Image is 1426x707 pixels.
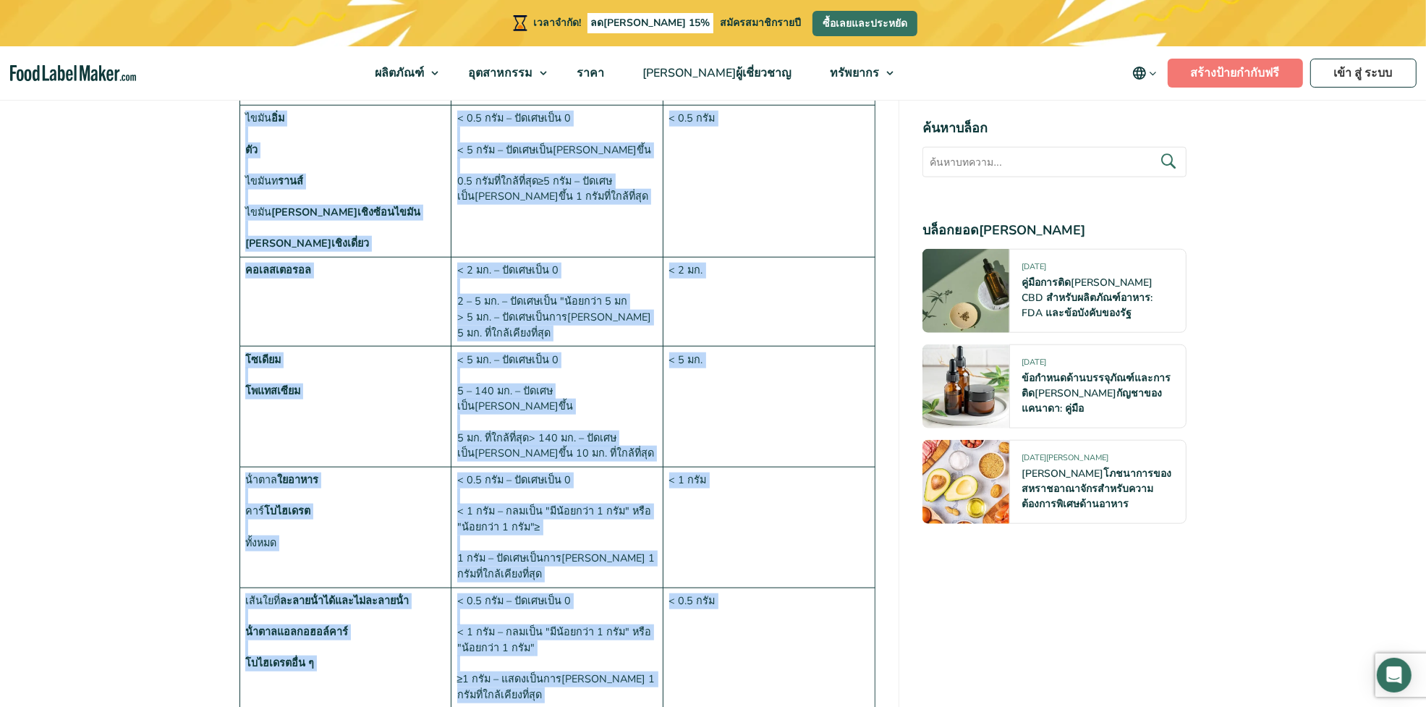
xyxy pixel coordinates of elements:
[239,106,451,258] td: ไขมัน ไขมันท ไขมัน
[1168,59,1303,88] a: สร้างป้ายกํากับฟรี
[245,625,348,639] strong: น้ําตาลแอลกอฮอล์คาร์
[922,221,1187,240] h4: บล็อกยอด[PERSON_NAME]
[533,16,581,30] span: เวลาจํากัด!
[663,106,875,258] td: < 0.5 กรัม
[451,347,663,467] td: < 5 มก. – ปัดเศษเป็น 0 5 – 140 มก. – ปัดเศษเป็น[PERSON_NAME]ขึ้น 5 มก. ที่ใกล้ที่สุด> 140 มก. – ป...
[457,263,651,339] font: < 2 มก. – ปัดเศษเป็น 0 2 – 5 มก. – ปัดเศษเป็น "น้อยกว่า 5 มก > 5 มก. – ปัดเศษเป็นการ[PERSON_NAME]...
[245,352,281,367] strong: โซเดียม
[464,65,535,81] span: อุตสาหกรรม
[826,65,881,81] span: ทรัพยากร
[357,46,446,100] a: ผลิตภัณฑ์
[271,111,284,125] strong: อิ่ม
[451,467,663,588] td: < 0.5 กรัม – ปัดเศษเป็น 0 < 1 กรัม – กลมเป็น "มีน้อยกว่า 1 กรัม" หรือ "น้อยกว่า 1 กรัม"≥ 1 กรัม –...
[264,504,310,518] strong: โบไฮเดรต
[922,147,1187,177] input: ค้นหาบทความ...
[371,65,426,81] span: ผลิตภัณฑ์
[280,593,409,608] strong: ละลายน้ําได้และไม่ละลายน้ํา
[559,46,621,100] a: ราคา
[451,106,663,258] td: < 0.5 กรัม – ปัดเศษเป็น 0 < 5 กรัม – ปัดเศษเป็น[PERSON_NAME]ขึ้น 0.5 กรัมที่ใกล้ที่สุด≥5 กรัม – ป...
[587,13,714,33] span: ลด[PERSON_NAME] 15%
[663,467,875,588] td: < 1 กรัม
[245,143,258,157] strong: ตัว
[720,16,801,30] span: สมัครสมาชิกรายปี
[1022,276,1153,320] a: คู่มือการติด[PERSON_NAME] CBD สําหรับผลิตภัณฑ์อาหาร: FDA และข้อบังคับของรัฐ
[922,119,1187,138] h4: ค้นหาบล็อก
[1022,371,1171,415] a: ข้อกําหนดด้านบรรจุภัณฑ์และการติด[PERSON_NAME]กัญชาของแคนาดา: คู่มือ
[277,473,282,487] strong: ใ
[663,258,875,347] td: < 2 มก.
[1310,59,1417,88] a: เข้า สู่ ระบบ
[1022,452,1108,469] span: [DATE][PERSON_NAME]
[245,236,369,250] strong: [PERSON_NAME]เชิงเดี่ยว
[1022,357,1046,373] span: [DATE]
[1377,658,1412,693] div: เปิด Intercom Messenger
[624,46,808,100] a: [PERSON_NAME]ผู้เชี่ยวชาญ
[245,384,300,398] strong: โพแทสเซียม
[812,46,901,100] a: ทรัพยากร
[282,473,318,487] strong: ยอาหาร
[278,174,303,188] strong: รานส์
[271,205,420,219] strong: [PERSON_NAME]เชิงซ้อนไขมัน
[812,11,917,36] a: ซื้อเลยและประหยัด
[450,46,555,100] a: อุตสาหกรรม
[245,263,311,277] strong: คอเลสเตอรอล
[639,65,794,81] span: [PERSON_NAME]ผู้เชี่ยวชาญ
[573,65,606,81] span: ราคา
[239,467,451,588] td: น้ําตาล คาร์ ทั้งหมด
[1022,261,1046,278] span: [DATE]
[245,656,314,670] strong: โบไฮเดรตอื่น ๆ
[1022,467,1171,511] a: [PERSON_NAME]โภชนาการของสหราชอาณาจักรสําหรับความต้องการพิเศษด้านอาหาร
[663,347,875,467] td: < 5 มก.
